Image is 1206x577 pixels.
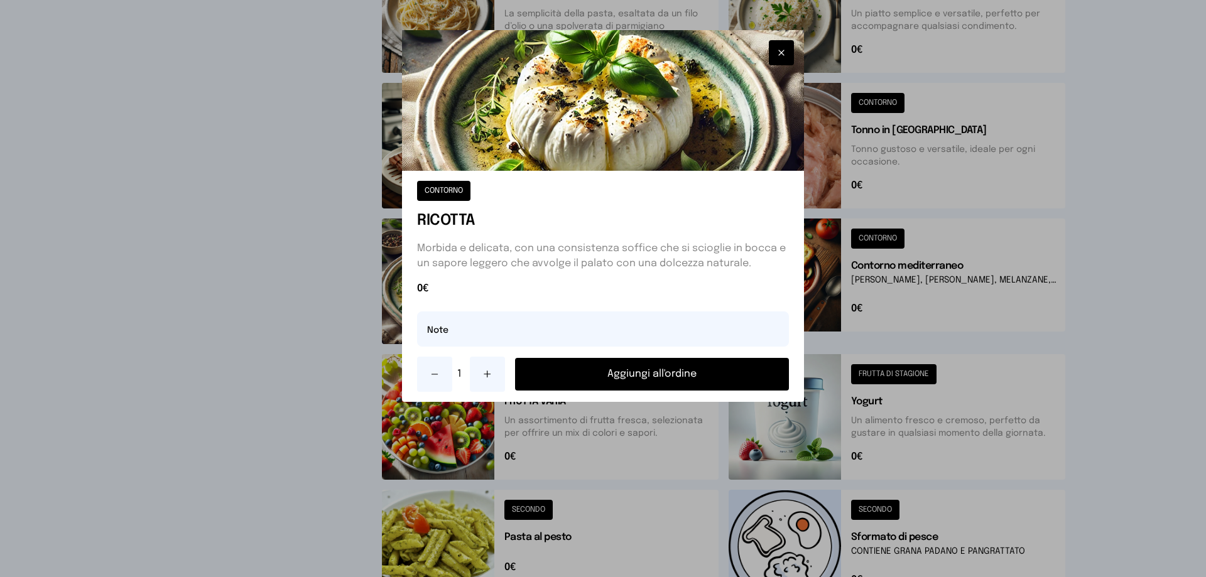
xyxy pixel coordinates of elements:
button: CONTORNO [417,181,470,201]
h1: RICOTTA [417,211,789,231]
button: Aggiungi all'ordine [515,358,789,391]
span: 0€ [417,281,789,296]
img: RICOTTA [402,30,804,171]
span: 1 [457,367,465,382]
p: Morbida e delicata, con una consistenza soffice che si scioglie in bocca e un sapore leggero che ... [417,241,789,271]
